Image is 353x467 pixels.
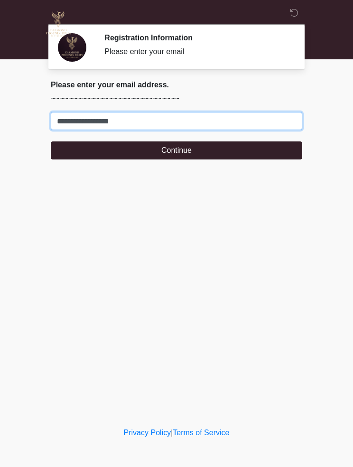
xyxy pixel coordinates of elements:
[51,141,302,159] button: Continue
[51,93,302,104] p: ~~~~~~~~~~~~~~~~~~~~~~~~~~~~~
[51,80,302,89] h2: Please enter your email address.
[41,7,75,41] img: Diamond Phoenix Drips IV Hydration Logo
[124,429,171,437] a: Privacy Policy
[173,429,229,437] a: Terms of Service
[104,46,288,57] div: Please enter your email
[171,429,173,437] a: |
